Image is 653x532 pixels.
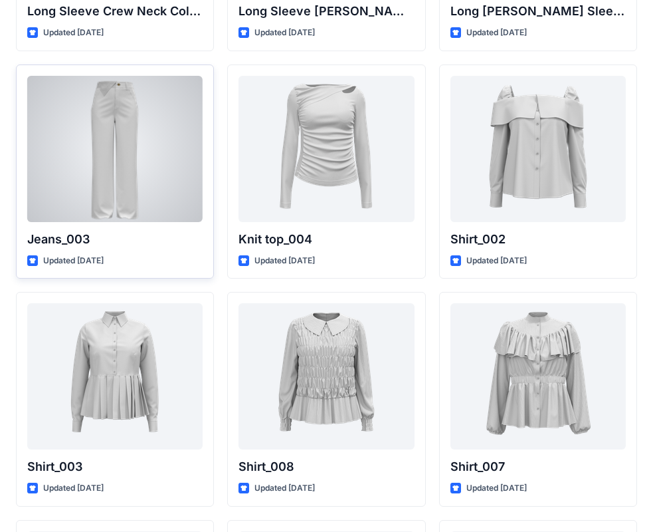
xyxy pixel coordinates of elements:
[450,458,626,476] p: Shirt_007
[43,254,104,268] p: Updated [DATE]
[450,230,626,249] p: Shirt_002
[466,26,527,40] p: Updated [DATE]
[450,303,626,450] a: Shirt_007
[27,2,203,21] p: Long Sleeve Crew Neck Column Dress
[238,2,414,21] p: Long Sleeve [PERSON_NAME] Collar Gathered Waist Dress
[466,254,527,268] p: Updated [DATE]
[254,481,315,495] p: Updated [DATE]
[43,26,104,40] p: Updated [DATE]
[254,26,315,40] p: Updated [DATE]
[27,76,203,222] a: Jeans_003
[450,76,626,222] a: Shirt_002
[238,230,414,249] p: Knit top_004
[43,481,104,495] p: Updated [DATE]
[27,458,203,476] p: Shirt_003
[238,76,414,222] a: Knit top_004
[450,2,626,21] p: Long [PERSON_NAME] Sleeve Ruched Mini Dress
[466,481,527,495] p: Updated [DATE]
[254,254,315,268] p: Updated [DATE]
[238,303,414,450] a: Shirt_008
[27,230,203,249] p: Jeans_003
[238,458,414,476] p: Shirt_008
[27,303,203,450] a: Shirt_003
